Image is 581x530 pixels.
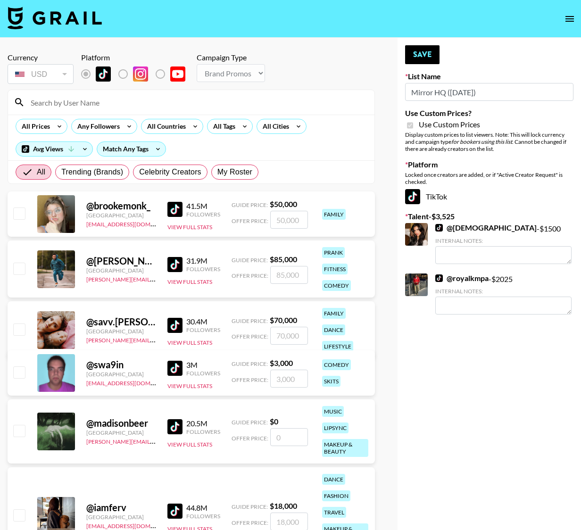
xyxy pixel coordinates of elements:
[270,358,293,367] strong: $ 3,000
[167,318,183,333] img: TikTok
[86,502,156,513] div: @ iamferv
[435,223,572,264] div: - $ 1500
[139,166,201,178] span: Celebrity Creators
[419,120,480,129] span: Use Custom Prices
[405,45,440,64] button: Save
[167,419,183,434] img: TikTok
[322,264,348,274] div: fitness
[322,209,346,220] div: family
[72,119,122,133] div: Any Followers
[232,360,268,367] span: Guide Price:
[197,53,265,62] div: Campaign Type
[86,378,181,387] a: [EMAIL_ADDRESS][DOMAIN_NAME]
[167,339,212,346] button: View Full Stats
[96,66,111,82] img: TikTok
[232,503,268,510] span: Guide Price:
[16,142,92,156] div: Avg Views
[270,266,308,284] input: 85,000
[322,490,350,501] div: fashion
[186,211,220,218] div: Followers
[232,201,268,208] span: Guide Price:
[186,317,220,326] div: 30.4M
[167,504,183,519] img: TikTok
[232,272,268,279] span: Offer Price:
[16,119,52,133] div: All Prices
[232,376,268,383] span: Offer Price:
[81,64,193,84] div: List locked to TikTok.
[560,9,579,28] button: open drawer
[405,189,420,204] img: TikTok
[405,131,573,152] div: Display custom prices to list viewers. Note: This will lock currency and campaign type . Cannot b...
[232,217,268,224] span: Offer Price:
[322,376,340,387] div: skits
[232,419,268,426] span: Guide Price:
[435,273,489,283] a: @royalkmpa
[167,257,183,272] img: TikTok
[217,166,252,178] span: My Roster
[86,359,156,371] div: @ swa9in
[37,166,45,178] span: All
[186,265,220,273] div: Followers
[232,317,268,324] span: Guide Price:
[9,66,72,83] div: USD
[322,308,346,319] div: family
[170,66,185,82] img: YouTube
[322,422,349,433] div: lipsync
[232,333,268,340] span: Offer Price:
[232,519,268,526] span: Offer Price:
[86,371,156,378] div: [GEOGRAPHIC_DATA]
[186,428,220,435] div: Followers
[86,267,156,274] div: [GEOGRAPHIC_DATA]
[186,326,220,333] div: Followers
[86,200,156,212] div: @ brookemonk_
[405,160,573,169] label: Platform
[61,166,123,178] span: Trending (Brands)
[207,119,237,133] div: All Tags
[405,171,573,185] div: Locked once creators are added, or if "Active Creator Request" is checked.
[270,417,278,426] strong: $ 0
[435,224,443,232] img: TikTok
[322,474,345,485] div: dance
[8,53,74,62] div: Currency
[257,119,291,133] div: All Cities
[86,417,156,429] div: @ madisonbeer
[322,439,368,457] div: makeup & beauty
[25,95,369,110] input: Search by User Name
[270,370,308,388] input: 3,000
[322,341,353,352] div: lifestyle
[435,223,537,232] a: @[DEMOGRAPHIC_DATA]
[86,328,156,335] div: [GEOGRAPHIC_DATA]
[270,501,297,510] strong: $ 18,000
[322,507,346,518] div: travel
[322,406,344,417] div: music
[322,247,345,258] div: prank
[86,436,226,445] a: [PERSON_NAME][EMAIL_ADDRESS][DOMAIN_NAME]
[86,316,156,328] div: @ savv.[PERSON_NAME]
[270,315,297,324] strong: $ 70,000
[186,513,220,520] div: Followers
[167,382,212,389] button: View Full Stats
[186,360,220,370] div: 3M
[322,324,345,335] div: dance
[86,513,156,521] div: [GEOGRAPHIC_DATA]
[8,7,102,29] img: Grail Talent
[86,274,226,283] a: [PERSON_NAME][EMAIL_ADDRESS][DOMAIN_NAME]
[270,428,308,446] input: 0
[8,62,74,86] div: Currency is locked to USD
[232,435,268,442] span: Offer Price:
[451,138,512,145] em: for bookers using this list
[86,429,156,436] div: [GEOGRAPHIC_DATA]
[270,211,308,229] input: 50,000
[186,503,220,513] div: 44.8M
[86,521,181,530] a: [EMAIL_ADDRESS][DOMAIN_NAME]
[435,273,572,315] div: - $ 2025
[86,335,226,344] a: [PERSON_NAME][EMAIL_ADDRESS][DOMAIN_NAME]
[405,108,573,118] label: Use Custom Prices?
[81,53,193,62] div: Platform
[186,419,220,428] div: 20.5M
[97,142,166,156] div: Match Any Tags
[167,224,212,231] button: View Full Stats
[435,274,443,282] img: TikTok
[167,441,212,448] button: View Full Stats
[405,189,573,204] div: TikTok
